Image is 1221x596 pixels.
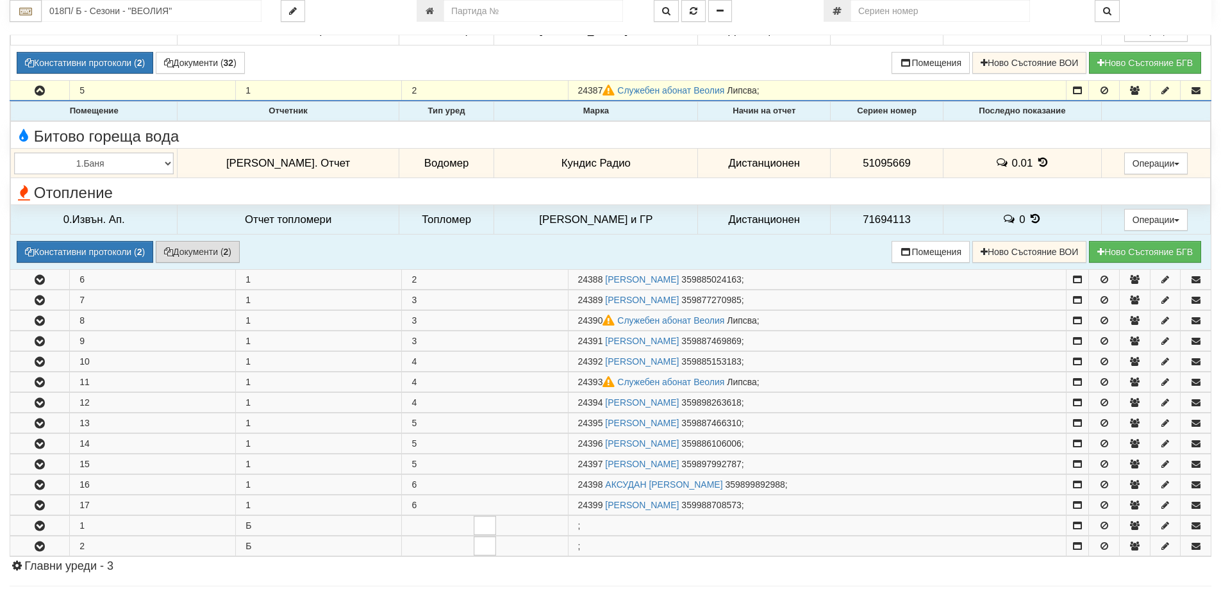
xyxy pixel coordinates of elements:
[411,336,417,346] span: 3
[70,495,236,515] td: 17
[727,377,757,387] span: Липсва
[605,479,722,490] a: АКСУДАН [PERSON_NAME]
[725,479,785,490] span: 359899892988
[70,413,236,433] td: 13
[17,241,153,263] button: Констативни протоколи (2)
[14,185,113,201] span: Отопление
[568,413,1066,433] td: ;
[14,128,179,145] span: Битово гореща вода
[995,156,1011,169] span: История на забележките
[70,352,236,372] td: 10
[1036,156,1050,169] span: История на показанията
[70,290,236,310] td: 7
[236,516,402,536] td: Б
[236,434,402,454] td: 1
[578,377,618,387] span: Партида №
[698,102,831,121] th: Начин на отчет
[411,479,417,490] span: 6
[681,438,741,449] span: 359886106006
[727,315,757,326] span: Липсва
[236,372,402,392] td: 1
[411,377,417,387] span: 4
[411,438,417,449] span: 5
[1002,213,1019,225] span: История на забележките
[578,397,603,408] span: Партида №
[245,213,331,226] span: Отчет топломери
[245,24,331,37] span: Отчет топломери
[411,418,417,428] span: 5
[236,413,402,433] td: 1
[605,336,679,346] a: [PERSON_NAME]
[568,475,1066,495] td: ;
[681,274,741,285] span: 359885024163
[399,205,494,235] td: Топломер
[578,356,603,367] span: Партида №
[70,311,236,331] td: 8
[399,102,494,121] th: Тип уред
[681,295,741,305] span: 359877270985
[578,479,603,490] span: Партида №
[236,536,402,556] td: Б
[605,500,679,510] a: [PERSON_NAME]
[863,157,911,169] span: 51095669
[70,516,236,536] td: 1
[578,500,603,510] span: Партида №
[411,356,417,367] span: 4
[1124,209,1188,231] button: Операции
[568,434,1066,454] td: ;
[681,500,741,510] span: 359988708573
[1089,52,1201,74] button: Новo Състояние БГВ
[698,205,831,235] td: Дистанционен
[568,495,1066,515] td: ;
[1089,241,1201,263] button: Новo Състояние БГВ
[236,270,402,290] td: 1
[863,213,911,226] span: 71694113
[605,397,679,408] a: [PERSON_NAME]
[1028,213,1042,225] span: История на показанията
[617,315,724,326] a: Служебен абонат Веолия
[831,102,943,121] th: Сериен номер
[70,454,236,474] td: 15
[411,295,417,305] span: 3
[681,336,741,346] span: 359887469869
[411,500,417,510] span: 6
[236,454,402,474] td: 1
[236,475,402,495] td: 1
[70,536,236,556] td: 2
[70,475,236,495] td: 16
[411,85,417,95] span: 2
[605,418,679,428] a: [PERSON_NAME]
[156,241,240,263] button: Документи (2)
[70,331,236,351] td: 9
[411,274,417,285] span: 2
[236,495,402,515] td: 1
[681,418,741,428] span: 359887466310
[578,418,603,428] span: Партида №
[70,393,236,413] td: 12
[137,247,142,257] b: 2
[568,516,1066,536] td: ;
[568,352,1066,372] td: ;
[617,85,724,95] a: Служебен абонат Веолия
[70,372,236,392] td: 11
[568,311,1066,331] td: ;
[137,58,142,68] b: 2
[236,393,402,413] td: 1
[605,459,679,469] a: [PERSON_NAME]
[617,377,724,387] a: Служебен абонат Веолия
[605,438,679,449] a: [PERSON_NAME]
[70,81,236,101] td: 5
[578,438,603,449] span: Партида №
[568,290,1066,310] td: ;
[943,102,1101,121] th: Последно показание
[224,58,234,68] b: 32
[568,372,1066,392] td: ;
[681,397,741,408] span: 359898263618
[226,157,350,169] span: [PERSON_NAME]. Отчет
[681,356,741,367] span: 359885153183
[494,102,698,121] th: Марка
[236,331,402,351] td: 1
[494,149,698,178] td: Кундис Радио
[1124,153,1188,174] button: Операции
[1009,24,1036,37] span: 1.493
